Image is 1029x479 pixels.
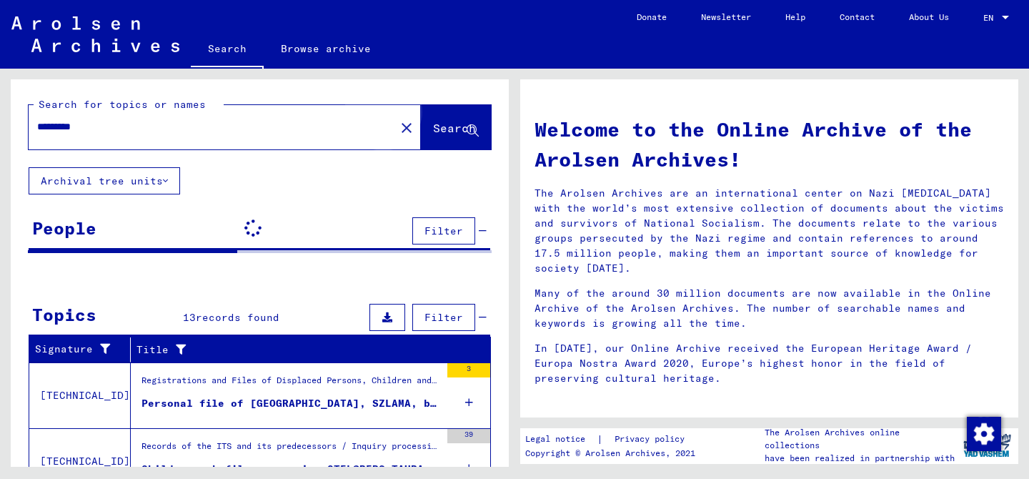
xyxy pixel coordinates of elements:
[141,440,440,460] div: Records of the ITS and its predecessors / Inquiry processing / Case files of Child Tracing Branch...
[29,167,180,194] button: Archival tree units
[525,432,597,447] a: Legal notice
[433,121,476,135] span: Search
[136,338,473,361] div: Title
[765,452,956,465] p: have been realized in partnership with
[183,311,196,324] span: 13
[525,447,702,460] p: Copyright © Arolsen Archives, 2021
[983,13,999,23] span: EN
[967,417,1001,451] img: Change consent
[421,105,491,149] button: Search
[424,224,463,237] span: Filter
[966,416,1000,450] div: Change consent
[525,432,702,447] div: |
[535,186,1004,276] p: The Arolsen Archives are an international center on Nazi [MEDICAL_DATA] with the world’s most ext...
[141,462,440,477] div: Child search file concerning OTELSBERG TAUBA [DATE]
[960,428,1014,463] img: yv_logo.png
[32,302,96,327] div: Topics
[141,374,440,394] div: Registrations and Files of Displaced Persons, Children and Missing Persons / Relief Programs of V...
[424,311,463,324] span: Filter
[32,215,96,241] div: People
[447,363,490,377] div: 3
[603,432,702,447] a: Privacy policy
[141,396,440,411] div: Personal file of [GEOGRAPHIC_DATA], SZLAMA, born on [DEMOGRAPHIC_DATA], born in [GEOGRAPHIC_DATA]
[191,31,264,69] a: Search
[264,31,388,66] a: Browse archive
[35,342,112,357] div: Signature
[392,113,421,142] button: Clear
[136,342,455,357] div: Title
[35,338,130,361] div: Signature
[535,114,1004,174] h1: Welcome to the Online Archive of the Arolsen Archives!
[412,217,475,245] button: Filter
[398,119,415,137] mat-icon: close
[29,362,131,428] td: [TECHNICAL_ID]
[11,16,179,52] img: Arolsen_neg.svg
[535,286,1004,331] p: Many of the around 30 million documents are now available in the Online Archive of the Arolsen Ar...
[765,426,956,452] p: The Arolsen Archives online collections
[196,311,279,324] span: records found
[39,98,206,111] mat-label: Search for topics or names
[447,429,490,443] div: 39
[535,341,1004,386] p: In [DATE], our Online Archive received the European Heritage Award / Europa Nostra Award 2020, Eu...
[412,304,475,331] button: Filter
